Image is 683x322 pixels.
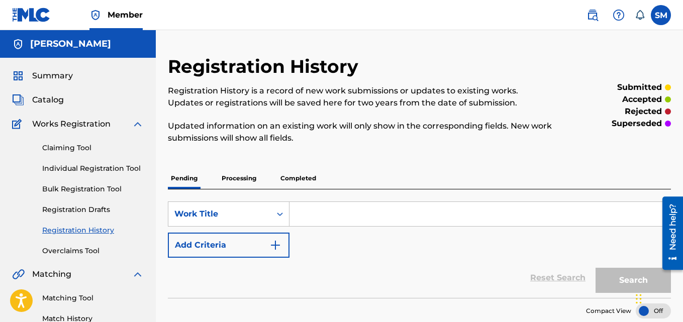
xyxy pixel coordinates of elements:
[587,9,599,21] img: search
[12,70,73,82] a: SummarySummary
[625,105,662,118] p: rejected
[42,163,144,174] a: Individual Registration Tool
[42,293,144,303] a: Matching Tool
[108,9,143,21] span: Member
[174,208,265,220] div: Work Title
[12,118,25,130] img: Works Registration
[42,143,144,153] a: Claiming Tool
[32,268,71,280] span: Matching
[635,10,645,20] div: Notifications
[12,94,64,106] a: CatalogCatalog
[89,9,102,21] img: Top Rightsholder
[12,70,24,82] img: Summary
[168,120,555,144] p: Updated information on an existing work will only show in the corresponding fields. New work subm...
[636,284,642,314] div: Drag
[132,268,144,280] img: expand
[168,168,201,189] p: Pending
[219,168,259,189] p: Processing
[12,38,24,50] img: Accounts
[269,239,281,251] img: 9d2ae6d4665cec9f34b9.svg
[633,274,683,322] iframe: Chat Widget
[32,70,73,82] span: Summary
[168,201,671,298] form: Search Form
[609,5,629,25] div: Help
[612,118,662,130] p: superseded
[12,94,24,106] img: Catalog
[168,233,289,258] button: Add Criteria
[132,118,144,130] img: expand
[651,5,671,25] div: User Menu
[655,192,683,273] iframe: Resource Center
[12,268,25,280] img: Matching
[586,306,631,315] span: Compact View
[42,204,144,215] a: Registration Drafts
[42,225,144,236] a: Registration History
[42,246,144,256] a: Overclaims Tool
[277,168,319,189] p: Completed
[617,81,662,93] p: submitted
[12,8,51,22] img: MLC Logo
[32,118,111,130] span: Works Registration
[168,85,555,109] p: Registration History is a record of new work submissions or updates to existing works. Updates or...
[32,94,64,106] span: Catalog
[168,55,363,78] h2: Registration History
[582,5,603,25] a: Public Search
[613,9,625,21] img: help
[622,93,662,105] p: accepted
[30,38,111,50] h5: Samekia Gabriel Moree
[42,184,144,194] a: Bulk Registration Tool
